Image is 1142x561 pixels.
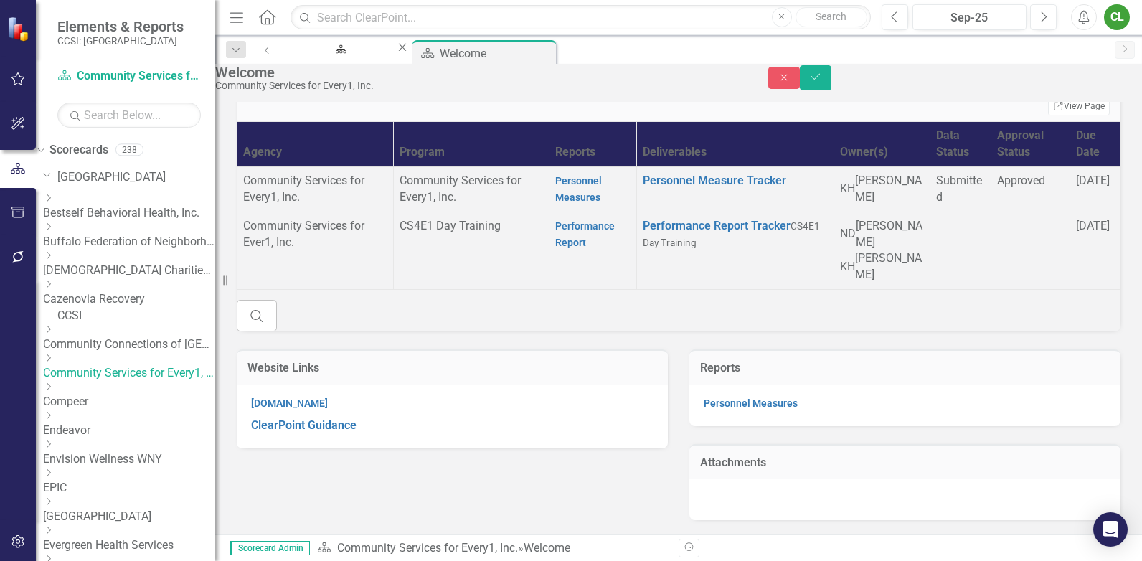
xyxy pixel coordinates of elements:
div: Agency [243,144,387,161]
div: Open Intercom Messenger [1093,512,1128,547]
div: 238 [115,144,143,156]
span: Scorecard Admin [230,541,310,555]
span: Search [816,11,846,22]
td: Double-Click to Edit [237,212,394,289]
p: Community Services for Ever1, Inc. [243,218,387,251]
div: Welcome [215,65,740,80]
td: Double-Click to Edit [1070,166,1120,212]
span: CS4E1 Day Training [643,220,820,248]
div: Approval Status [997,128,1064,161]
a: Personnel Measures [704,397,798,409]
div: Deliverables [643,144,828,161]
a: Bestself Behavioral Health, Inc. [43,205,215,222]
div: [PERSON_NAME] [856,218,924,251]
a: Performance Report Tracker [643,219,791,232]
div: [GEOGRAPHIC_DATA] [295,54,382,72]
button: Sep-25 [912,4,1027,30]
div: [PERSON_NAME] [855,173,924,206]
a: [DOMAIN_NAME] [251,397,328,409]
div: Community Services for Every1, Inc. [215,80,740,91]
td: Double-Click to Edit Right Click for Context Menu [637,166,834,212]
td: Double-Click to Edit [930,166,991,212]
h3: Deliverable Status [247,90,746,103]
div: Data Status [936,128,985,161]
a: Endeavor [43,423,215,439]
span: [DATE] [1076,174,1110,187]
td: Double-Click to Edit [549,166,637,212]
td: Double-Click to Edit [991,212,1070,289]
div: Due Date [1076,128,1114,161]
h3: Attachments [700,456,1110,469]
h3: Reports [700,362,1110,374]
div: Sep-25 [917,9,1021,27]
a: ClearPoint Guidance [251,418,357,432]
td: Double-Click to Edit [237,166,394,212]
div: [PERSON_NAME] [855,250,924,283]
a: Community Services for Every1, Inc. [337,541,518,555]
a: Evergreen Health Services [43,537,215,554]
a: Buffalo Federation of Neighborhood Centers [43,234,215,250]
td: Double-Click to Edit [834,212,930,289]
span: [DATE] [1076,219,1110,232]
a: Compeer [43,394,215,410]
div: Program [400,144,544,161]
span: Community Services for Every1, Inc. [400,174,521,204]
a: Personnel Measure Tracker [643,174,786,187]
a: Community Services for Every1, Inc. [43,365,215,382]
td: Double-Click to Edit [930,212,991,289]
a: Personnel Measures [555,175,602,203]
h3: Website Links [247,362,657,374]
a: Envision Wellness WNY [43,451,215,468]
a: Performance Report [555,220,615,248]
td: Double-Click to Edit [991,166,1070,212]
a: View Page [1048,97,1110,115]
img: ClearPoint Strategy [7,16,32,42]
div: Reports [555,144,631,161]
span: Elements & Reports [57,18,184,35]
span: Submitted [936,174,982,204]
td: Double-Click to Edit Right Click for Context Menu [637,212,834,289]
input: Search ClearPoint... [291,5,871,30]
a: Scorecards [49,142,108,159]
td: Double-Click to Edit [549,212,637,289]
button: Search [796,7,867,27]
a: Community Services for Every1, Inc. [57,68,201,85]
a: CCSI [57,308,215,324]
div: Owner(s) [840,144,924,161]
button: CL [1104,4,1130,30]
span: Approved [997,174,1045,187]
div: ND [840,226,856,242]
div: Welcome [524,541,570,555]
div: KH [840,181,855,197]
div: Welcome [440,44,552,62]
a: [DEMOGRAPHIC_DATA] Charities of [GEOGRAPHIC_DATA] [43,263,215,279]
p: Community Services for Every1, Inc. [243,173,387,206]
a: Cazenovia Recovery [43,291,215,308]
a: [GEOGRAPHIC_DATA] [282,40,395,58]
td: Double-Click to Edit [834,166,930,212]
small: CCSI: [GEOGRAPHIC_DATA] [57,35,184,47]
a: EPIC [43,480,215,496]
td: Double-Click to Edit [1070,212,1120,289]
span: CS4E1 Day Training [400,219,501,232]
div: » [317,540,668,557]
a: [GEOGRAPHIC_DATA] [43,509,215,525]
input: Search Below... [57,103,201,128]
a: [GEOGRAPHIC_DATA] [57,169,215,186]
a: Community Connections of [GEOGRAPHIC_DATA] [43,336,215,353]
div: KH [840,259,855,275]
